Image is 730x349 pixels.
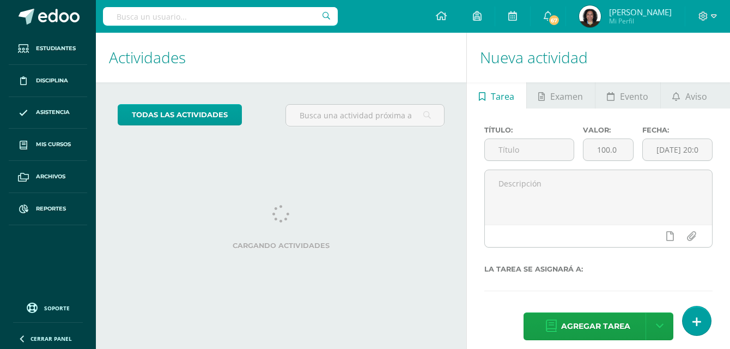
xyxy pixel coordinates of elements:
[13,300,83,315] a: Soporte
[36,172,65,181] span: Archivos
[286,105,444,126] input: Busca una actividad próxima aquí...
[9,97,87,129] a: Asistencia
[583,126,634,134] label: Valor:
[595,82,660,109] a: Evento
[548,14,560,26] span: 67
[642,126,713,134] label: Fecha:
[485,139,574,160] input: Título
[583,139,633,160] input: Puntos máximos
[36,140,71,149] span: Mis cursos
[118,104,242,125] a: todas las Actividades
[527,82,595,109] a: Examen
[9,193,87,225] a: Reportes
[9,65,87,97] a: Disciplina
[609,7,672,17] span: [PERSON_NAME]
[661,82,719,109] a: Aviso
[484,126,574,134] label: Título:
[561,313,630,340] span: Agregar tarea
[484,265,713,273] label: La tarea se asignará a:
[36,76,68,85] span: Disciplina
[491,83,514,110] span: Tarea
[118,242,445,250] label: Cargando actividades
[620,83,648,110] span: Evento
[103,7,338,26] input: Busca un usuario...
[643,139,712,160] input: Fecha de entrega
[9,33,87,65] a: Estudiantes
[609,16,672,26] span: Mi Perfil
[44,304,70,312] span: Soporte
[467,82,526,109] a: Tarea
[109,33,453,82] h1: Actividades
[685,83,707,110] span: Aviso
[480,33,717,82] h1: Nueva actividad
[579,5,601,27] img: 1c8923e76ea64e00436fe67413b3b1a1.png
[550,83,583,110] span: Examen
[36,204,66,213] span: Reportes
[36,108,70,117] span: Asistencia
[31,335,72,342] span: Cerrar panel
[9,161,87,193] a: Archivos
[9,129,87,161] a: Mis cursos
[36,44,76,53] span: Estudiantes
